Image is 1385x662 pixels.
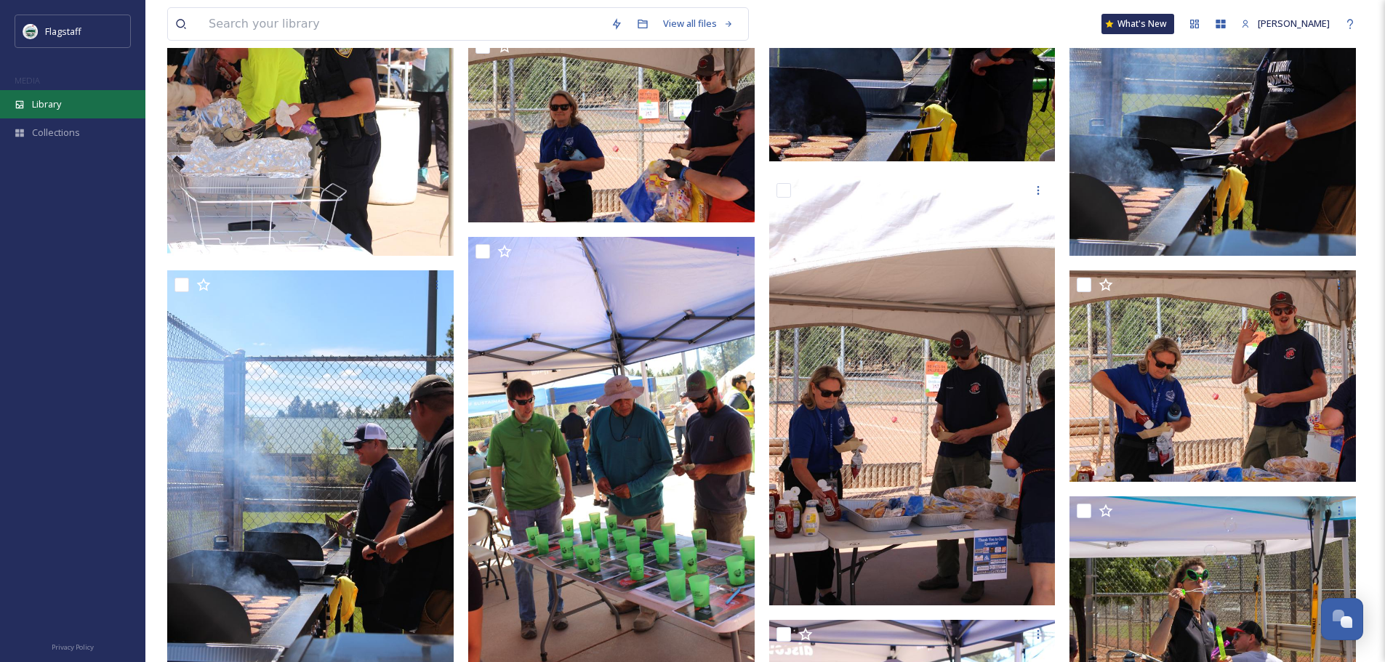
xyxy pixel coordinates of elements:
img: IMG_6654.jpeg [468,32,755,223]
a: Privacy Policy [52,637,94,655]
a: [PERSON_NAME] [1234,9,1337,38]
span: Library [32,97,61,111]
span: [PERSON_NAME] [1258,17,1330,30]
a: View all files [656,9,741,38]
a: What's New [1101,14,1174,34]
span: MEDIA [15,75,40,86]
img: IMG_6658.jpeg [769,176,1056,605]
span: Flagstaff [45,25,81,38]
input: Search your library [201,8,603,40]
span: Collections [32,126,80,140]
span: Privacy Policy [52,642,94,652]
img: images%20%282%29.jpeg [23,24,38,39]
button: Open Chat [1321,598,1363,640]
img: IMG_6661.jpeg [1069,270,1356,482]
